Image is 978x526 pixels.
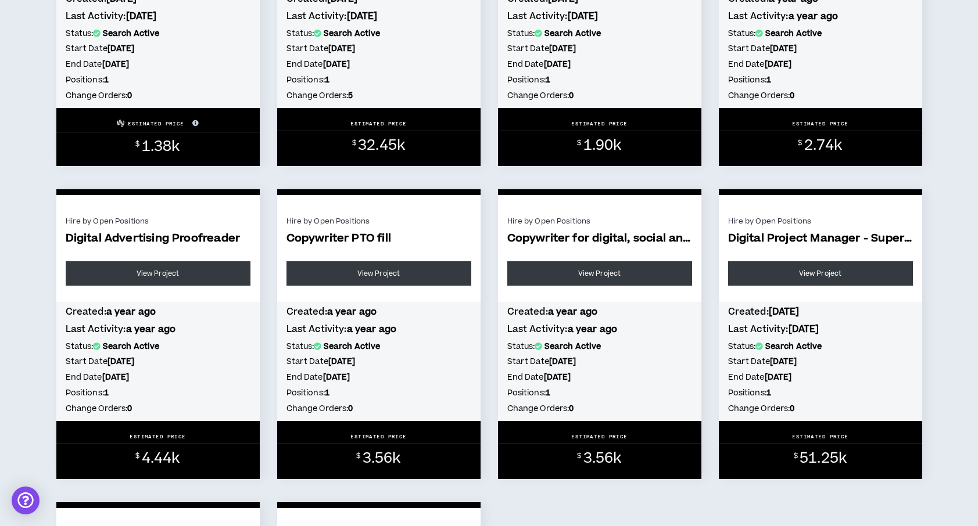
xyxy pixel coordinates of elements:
[286,261,471,286] a: View Project
[792,120,848,127] p: ESTIMATED PRICE
[728,340,913,353] h5: Status:
[66,387,250,399] h5: Positions:
[728,232,913,246] span: Digital Project Manager - Supervisor level (AT...
[728,355,913,368] h5: Start Date
[12,487,40,514] div: Open Intercom Messenger
[548,305,598,318] b: a year ago
[328,356,356,368] b: [DATE]
[323,372,350,383] b: [DATE]
[507,261,692,286] a: View Project
[286,232,471,246] span: Copywriter PTO fill
[356,451,360,461] sup: $
[546,74,550,86] b: 1
[792,433,848,440] p: ESTIMATED PRICE
[358,135,405,156] span: 32.45k
[66,323,250,336] h4: Last Activity:
[103,28,160,39] b: Search Active
[544,28,601,39] b: Search Active
[507,89,692,102] h5: Change Orders:
[569,403,574,415] b: 0
[507,232,692,246] span: Copywriter for digital, social and POP
[765,372,792,383] b: [DATE]
[117,120,124,127] img: Wripple
[507,355,692,368] h5: Start Date
[794,451,798,461] sup: $
[286,10,471,23] h4: Last Activity:
[66,402,250,415] h5: Change Orders:
[66,10,250,23] h4: Last Activity:
[363,448,401,469] span: 3.56k
[104,74,109,86] b: 1
[66,340,250,353] h5: Status:
[348,403,353,415] b: 0
[286,355,471,368] h5: Start Date
[507,387,692,399] h5: Positions:
[790,90,794,102] b: 0
[728,10,913,23] h4: Last Activity:
[770,43,797,55] b: [DATE]
[507,323,692,336] h4: Last Activity:
[66,27,250,40] h5: Status:
[108,356,135,368] b: [DATE]
[507,42,692,55] h5: Start Date
[66,305,250,318] h4: Created:
[728,216,913,226] div: Hire by Open Positions
[728,74,913,87] h5: Positions:
[766,74,771,86] b: 1
[728,89,913,102] h5: Change Orders:
[327,305,377,318] b: a year ago
[348,90,353,102] b: 5
[728,58,913,71] h5: End Date
[804,135,843,156] span: 2.74k
[286,58,471,71] h5: End Date
[728,387,913,399] h5: Positions:
[286,371,471,384] h5: End Date
[549,356,576,368] b: [DATE]
[728,402,913,415] h5: Change Orders:
[142,136,180,157] span: 1.38k
[507,305,692,318] h4: Created:
[765,28,822,39] b: Search Active
[507,216,692,226] div: Hire by Open Positions
[324,341,381,352] b: Search Active
[102,372,130,383] b: [DATE]
[798,138,802,148] sup: $
[728,323,913,336] h4: Last Activity:
[286,402,471,415] h5: Change Orders:
[544,372,571,383] b: [DATE]
[66,232,250,246] span: Digital Advertising Proofreader
[286,42,471,55] h5: Start Date
[350,433,407,440] p: ESTIMATED PRICE
[507,74,692,87] h5: Positions:
[325,387,329,399] b: 1
[544,59,571,70] b: [DATE]
[286,387,471,399] h5: Positions:
[66,261,250,286] a: View Project
[286,323,471,336] h4: Last Activity:
[507,340,692,353] h5: Status:
[127,403,132,415] b: 0
[66,371,250,384] h5: End Date
[546,387,550,399] b: 1
[286,89,471,102] h5: Change Orders:
[325,74,329,86] b: 1
[66,216,250,226] div: Hire by Open Positions
[350,120,407,127] p: ESTIMATED PRICE
[765,341,822,352] b: Search Active
[728,261,913,286] a: View Project
[286,74,471,87] h5: Positions:
[135,451,139,461] sup: $
[286,305,471,318] h4: Created:
[789,323,819,336] b: [DATE]
[66,42,250,55] h5: Start Date
[102,59,130,70] b: [DATE]
[126,323,176,336] b: a year ago
[103,341,160,352] b: Search Active
[324,28,381,39] b: Search Active
[66,58,250,71] h5: End Date
[507,27,692,40] h5: Status:
[728,27,913,40] h5: Status:
[800,448,847,469] span: 51.25k
[347,10,378,23] b: [DATE]
[106,305,156,318] b: a year ago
